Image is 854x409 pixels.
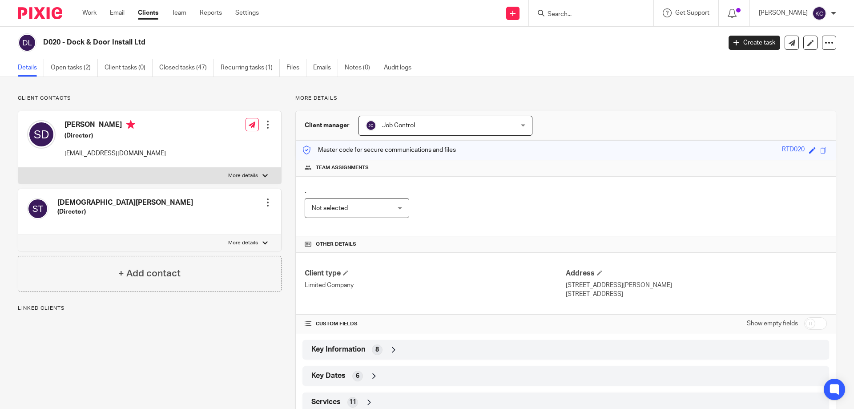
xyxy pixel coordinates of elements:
h5: (Director) [57,207,193,216]
p: Linked clients [18,305,282,312]
span: Job Control [382,122,415,129]
p: [PERSON_NAME] [759,8,808,17]
span: Get Support [675,10,709,16]
p: More details [228,172,258,179]
i: Primary [126,120,135,129]
a: Files [286,59,306,77]
a: Details [18,59,44,77]
p: More details [228,239,258,247]
h5: (Director) [64,131,166,140]
span: 8 [375,345,379,354]
a: Email [110,8,125,17]
input: Search [547,11,627,19]
span: 6 [356,372,359,381]
h2: D020 - Dock & Door Install Ltd [43,38,581,47]
p: More details [295,95,836,102]
span: Team assignments [316,164,369,171]
h3: Client manager [305,121,350,130]
a: Audit logs [384,59,418,77]
img: svg%3E [18,33,36,52]
p: Client contacts [18,95,282,102]
a: Reports [200,8,222,17]
h4: Client type [305,269,566,278]
img: Pixie [18,7,62,19]
span: Services [311,397,341,407]
p: [STREET_ADDRESS][PERSON_NAME] [566,281,827,290]
a: Recurring tasks (1) [221,59,280,77]
span: 11 [349,398,356,407]
h4: [PERSON_NAME] [64,120,166,131]
span: Key Dates [311,371,346,381]
img: svg%3E [812,6,826,20]
h4: + Add contact [118,267,181,280]
h4: CUSTOM FIELDS [305,320,566,328]
a: Create task [729,36,780,50]
p: [EMAIL_ADDRESS][DOMAIN_NAME] [64,149,166,158]
a: Closed tasks (47) [159,59,214,77]
p: Limited Company [305,281,566,290]
a: Team [172,8,186,17]
a: Settings [235,8,259,17]
a: Work [82,8,97,17]
p: Master code for secure communications and files [302,146,456,154]
span: Key Information [311,345,365,354]
a: Emails [313,59,338,77]
h4: Address [566,269,827,278]
span: Not selected [312,205,348,211]
a: Client tasks (0) [105,59,153,77]
p: [STREET_ADDRESS] [566,290,827,299]
a: Notes (0) [345,59,377,77]
a: Open tasks (2) [51,59,98,77]
h4: [DEMOGRAPHIC_DATA][PERSON_NAME] [57,198,193,207]
div: RTD020 [782,145,805,155]
img: svg%3E [27,198,48,219]
img: svg%3E [27,120,56,149]
label: Show empty fields [747,319,798,328]
span: Other details [316,241,356,248]
a: Clients [138,8,158,17]
img: svg%3E [366,120,376,131]
span: . [305,187,306,194]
